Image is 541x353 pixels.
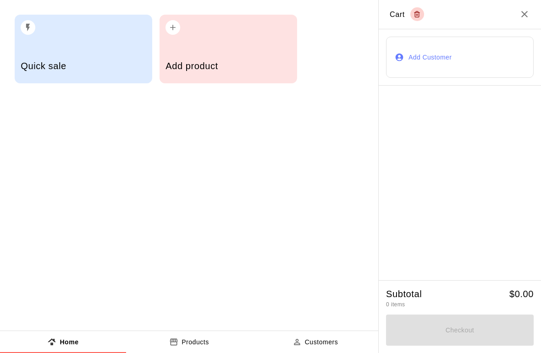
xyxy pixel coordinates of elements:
[60,337,78,347] p: Home
[305,337,338,347] p: Customers
[386,301,405,308] span: 0 items
[410,7,424,21] button: Empty cart
[182,337,209,347] p: Products
[519,9,530,20] button: Close
[166,60,291,72] h5: Add product
[390,7,424,21] div: Cart
[386,288,422,300] h5: Subtotal
[386,37,534,78] button: Add Customer
[21,60,146,72] h5: Quick sale
[160,15,297,83] button: Add product
[15,15,152,83] button: Quick sale
[509,288,534,300] h5: $ 0.00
